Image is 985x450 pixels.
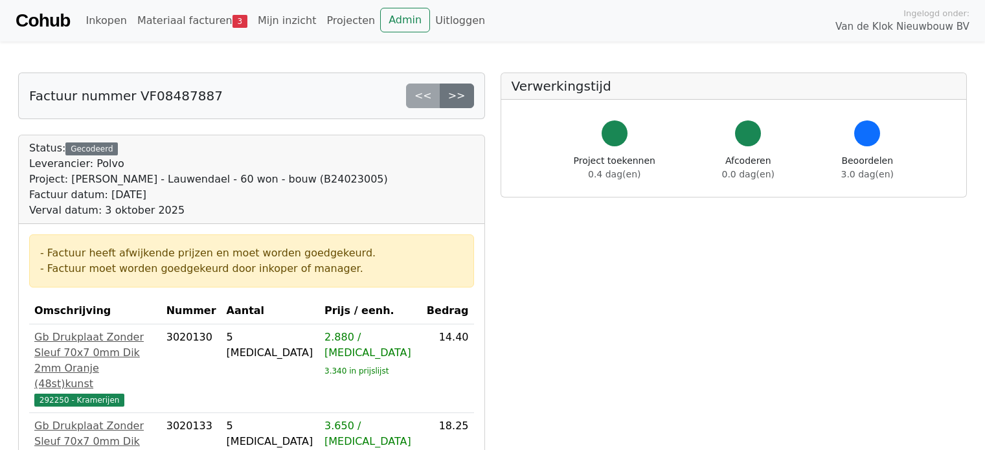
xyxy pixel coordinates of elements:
[512,78,957,94] h5: Verwerkingstijd
[227,330,314,361] div: 5 [MEDICAL_DATA]
[380,8,430,32] a: Admin
[324,366,389,376] sub: 3.340 in prijslijst
[835,19,969,34] span: Van de Klok Nieuwbouw BV
[841,169,894,179] span: 3.0 dag(en)
[588,169,640,179] span: 0.4 dag(en)
[903,7,969,19] span: Ingelogd onder:
[161,298,221,324] th: Nummer
[29,156,388,172] div: Leverancier: Polvo
[29,203,388,218] div: Verval datum: 3 oktober 2025
[34,330,156,407] a: Gb Drukplaat Zonder Sleuf 70x7 0mm Dik 2mm Oranje (48st)kunst292250 - Kramerijen
[40,245,463,261] div: - Factuur heeft afwijkende prijzen en moet worden goedgekeurd.
[34,330,156,392] div: Gb Drukplaat Zonder Sleuf 70x7 0mm Dik 2mm Oranje (48st)kunst
[722,154,775,181] div: Afcoderen
[227,418,314,449] div: 5 [MEDICAL_DATA]
[29,298,161,324] th: Omschrijving
[324,330,416,361] div: 2.880 / [MEDICAL_DATA]
[232,15,247,28] span: 3
[841,154,894,181] div: Beoordelen
[34,394,124,407] span: 292250 - Kramerijen
[253,8,322,34] a: Mijn inzicht
[722,169,775,179] span: 0.0 dag(en)
[324,418,416,449] div: 3.650 / [MEDICAL_DATA]
[574,154,655,181] div: Project toekennen
[440,84,474,108] a: >>
[29,172,388,187] div: Project: [PERSON_NAME] - Lauwendael - 60 won - bouw (B24023005)
[29,187,388,203] div: Factuur datum: [DATE]
[319,298,422,324] th: Prijs / eenh.
[422,324,474,413] td: 14.40
[161,324,221,413] td: 3020130
[80,8,131,34] a: Inkopen
[40,261,463,276] div: - Factuur moet worden goedgekeurd door inkoper of manager.
[132,8,253,34] a: Materiaal facturen3
[321,8,380,34] a: Projecten
[29,88,223,104] h5: Factuur nummer VF08487887
[422,298,474,324] th: Bedrag
[16,5,70,36] a: Cohub
[29,141,388,218] div: Status:
[430,8,490,34] a: Uitloggen
[221,298,319,324] th: Aantal
[65,142,118,155] div: Gecodeerd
